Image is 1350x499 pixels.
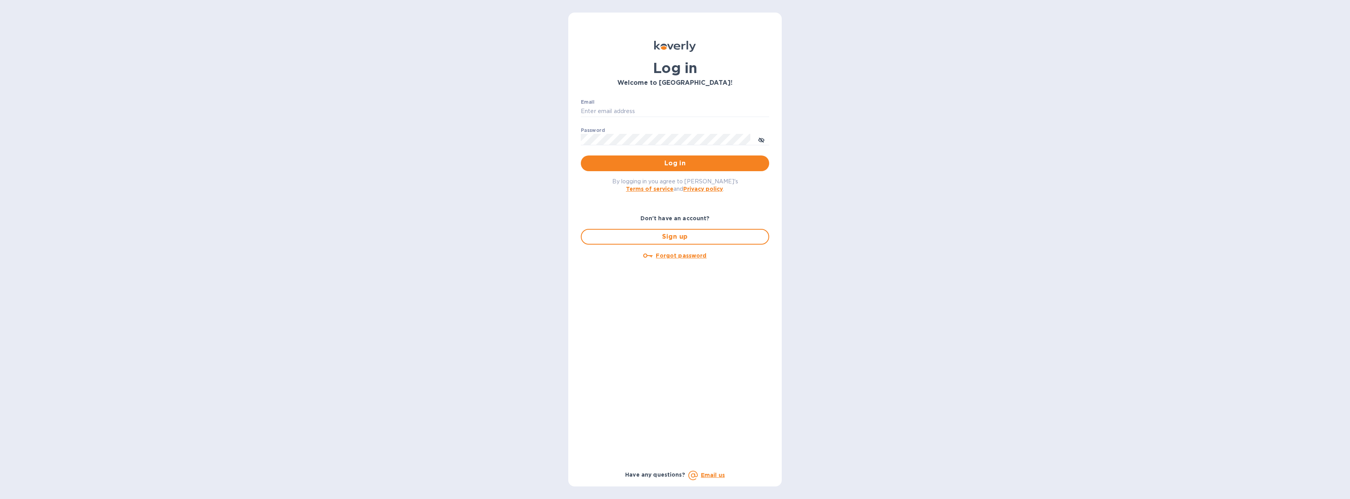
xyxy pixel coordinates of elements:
input: Enter email address [581,106,769,117]
button: Sign up [581,229,769,245]
b: Have any questions? [625,472,685,478]
a: Privacy policy [683,186,723,192]
h3: Welcome to [GEOGRAPHIC_DATA]! [581,79,769,87]
span: Sign up [588,232,762,241]
label: Password [581,128,605,133]
button: Log in [581,155,769,171]
label: Email [581,100,595,104]
img: Koverly [654,41,696,52]
span: Log in [587,159,763,168]
a: Email us [701,472,725,478]
u: Forgot password [656,252,706,259]
h1: Log in [581,60,769,76]
span: By logging in you agree to [PERSON_NAME]'s and . [612,178,738,192]
a: Terms of service [626,186,673,192]
b: Don't have an account? [640,215,710,221]
button: toggle password visibility [753,132,769,147]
